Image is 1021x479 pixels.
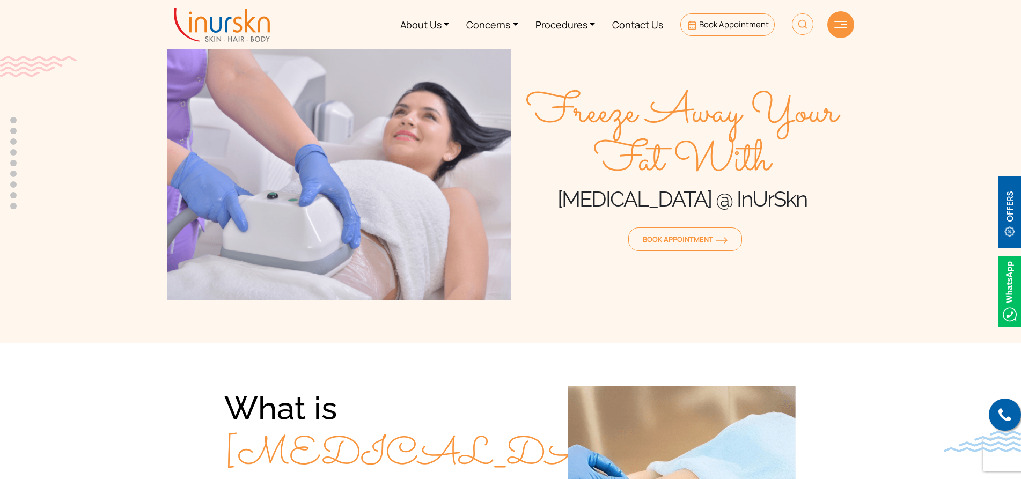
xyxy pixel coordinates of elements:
[998,284,1021,296] a: Whatsappicon
[998,176,1021,248] img: offerBt
[643,234,728,244] span: Book Appointment
[511,186,854,212] h1: [MEDICAL_DATA] @ InUrSkn
[680,13,774,36] a: Book Appointment
[716,237,728,244] img: orange-arrow
[699,19,769,30] span: Book Appointment
[944,431,1021,452] img: bluewave
[792,13,813,35] img: HeaderSearch
[458,4,527,45] a: Concerns
[527,4,604,45] a: Procedures
[511,89,854,186] span: Freeze Away Your Fat With
[392,4,458,45] a: About Us
[998,256,1021,327] img: Whatsappicon
[834,21,847,28] img: hamLine.svg
[174,8,270,42] img: inurskn-logo
[628,227,742,251] a: Book Appointmentorange-arrow
[224,386,510,478] div: What is
[604,4,672,45] a: Contact Us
